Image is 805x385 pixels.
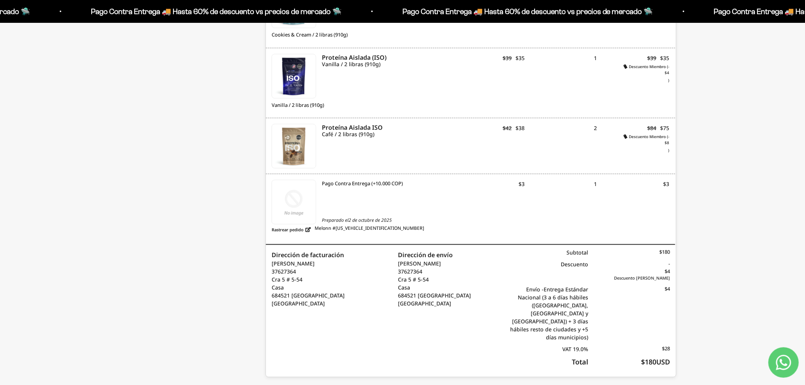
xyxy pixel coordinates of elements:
div: 1 [525,54,597,69]
span: Melonn #[US_VEHICLE_IDENTIFICATION_NUMBER] [315,225,424,235]
span: - [588,261,670,275]
img: Pago Contra Entrega (+10.000 COP) [272,180,316,224]
div: Entrega Estándar Nacional (3 a 6 días hábiles ([GEOGRAPHIC_DATA], [GEOGRAPHIC_DATA] y [GEOGRAPHIC... [506,286,589,342]
span: $3 [452,180,525,188]
span: $4 [597,70,670,76]
img: Proteína Aislada (ISO) - Vanilla / 2 libras (910g) [272,54,316,98]
div: Subtotal [506,249,589,257]
span: Envío - [526,286,544,293]
span: Cookies & Cream / 2 libras (910g) [272,31,452,39]
span: $180USD [588,357,670,367]
span: $75 [660,124,670,132]
span: $8 [597,140,670,146]
span: $84 [647,124,657,132]
span: $180 [588,249,670,256]
span: Vanilla / 2 libras (910g) [272,102,452,109]
p: [PERSON_NAME] 37627364 Cra 5 # 5-54 Casa 684521 [GEOGRAPHIC_DATA] [GEOGRAPHIC_DATA] [272,260,345,308]
span: $28 [588,345,670,353]
p: Pago Contra Entrega 🚚 Hasta 60% de descuento vs precios de mercado 🛸 [89,5,340,17]
div: Total [506,357,589,367]
span: $39 [647,54,657,62]
a: Proteína Aislada (ISO) Vanilla / 2 libras (910g) [322,54,452,68]
i: Proteína Aislada (ISO) [322,54,452,61]
span: $4 [588,286,670,293]
div: 2 [525,124,597,139]
i: Proteína Aislada ISO [322,124,452,131]
i: Descuento Miembro (- ) [597,134,670,153]
a: Proteína Aislada (ISO) - Vanilla / 2 libras (910g) [272,54,316,99]
span: Preparado el [272,217,452,224]
span: $35 [516,54,525,62]
i: Descuento Miembro (- ) [597,64,670,83]
time: 2 de octubre de 2025 [348,217,392,224]
span: $39 [503,54,512,62]
div: 1 [525,180,597,195]
span: $3 [597,180,670,188]
span: $4 [588,268,670,276]
span: $35 [660,54,670,62]
strong: Dirección de facturación [272,251,344,259]
strong: Dirección de envío [398,251,453,259]
span: Pago Contra Entrega (+10.000 COP) [322,180,403,188]
a: Proteína Aislada ISO Café / 2 libras (910g) [322,124,452,138]
span: $42 [503,124,512,132]
p: Pago Contra Entrega 🚚 Hasta 60% de descuento vs precios de mercado 🛸 [401,5,652,17]
img: Proteína Aislada ISO - Café - Café / 2 libras (910g) [272,124,316,168]
i: Café / 2 libras (910g) [322,131,452,138]
p: [PERSON_NAME] 37627364 Cra 5 # 5-54 Casa 684521 [GEOGRAPHIC_DATA] [GEOGRAPHIC_DATA] [398,260,471,308]
div: Descuento [506,261,589,282]
span: Descuento [PERSON_NAME] [588,275,670,282]
i: Vanilla / 2 libras (910g) [322,61,452,68]
div: VAT 19.0% [506,345,589,353]
a: Rastrear pedido [272,225,311,235]
span: $38 [516,124,525,132]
